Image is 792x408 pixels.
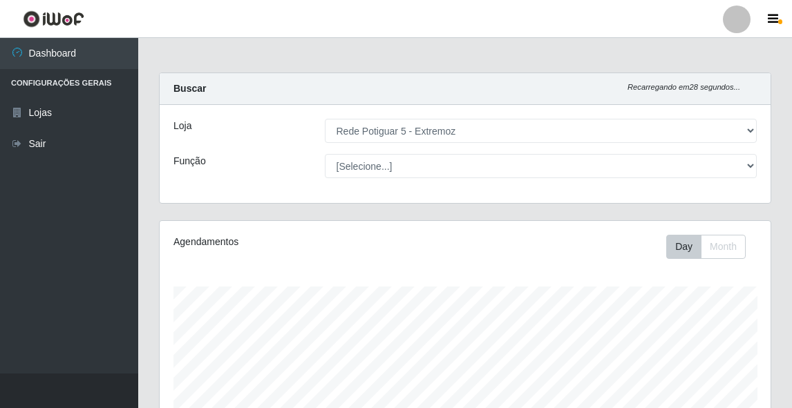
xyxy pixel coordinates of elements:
[666,235,701,259] button: Day
[666,235,757,259] div: Toolbar with button groups
[666,235,746,259] div: First group
[173,154,206,168] label: Função
[173,119,191,133] label: Loja
[23,10,84,28] img: CoreUI Logo
[628,83,740,91] i: Recarregando em 28 segundos...
[173,235,404,249] div: Agendamentos
[173,83,206,94] strong: Buscar
[701,235,746,259] button: Month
